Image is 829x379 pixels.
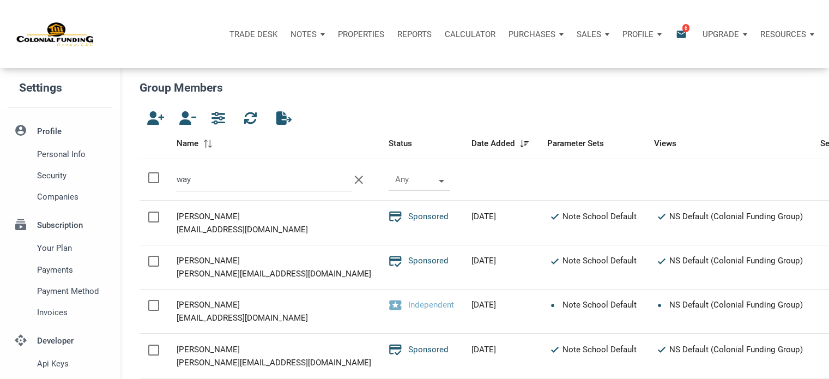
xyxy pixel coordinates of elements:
[760,29,806,39] p: Resources
[445,29,495,39] p: Calculator
[547,137,604,150] span: Parameter Sets
[577,29,601,39] p: Sales
[397,29,432,39] p: Reports
[389,209,403,224] i: credit_score
[395,176,429,184] div: Any
[177,210,371,223] div: [PERSON_NAME]
[668,18,696,51] button: email6
[16,21,94,47] img: NoteUnlimited
[403,212,449,221] span: Sponsored
[562,300,637,310] span: Note School Default
[37,285,108,298] span: Payment Method
[547,210,562,225] i: check
[37,357,108,370] span: Api keys
[37,190,108,203] span: Companies
[8,143,112,165] a: Personal Info
[754,18,821,51] button: Resources
[37,263,108,276] span: Payments
[562,345,637,354] span: Note School Default
[562,256,637,266] span: Note School Default
[471,298,530,311] div: [DATE]
[562,212,637,221] span: Note School Default
[622,29,653,39] p: Profile
[616,18,668,51] button: Profile
[471,254,530,267] div: [DATE]
[177,137,198,150] span: Name
[403,300,454,310] span: Independent
[403,256,449,266] span: Sponsored
[37,148,108,161] span: Personal Info
[703,29,739,39] p: Upgrade
[37,242,108,255] span: Your plan
[389,137,412,150] span: Status
[696,18,754,51] button: Upgrade
[8,259,112,280] a: Payments
[682,23,689,32] span: 6
[471,210,530,223] div: [DATE]
[352,173,366,188] i: clear
[284,18,331,51] button: Notes
[669,345,803,354] span: NS Default (Colonial Funding Group)
[669,212,803,221] span: NS Default (Colonial Funding Group)
[669,300,803,310] span: NS Default (Colonial Funding Group)
[177,223,371,236] div: [EMAIL_ADDRESS][DOMAIN_NAME]
[8,302,112,323] a: Invoices
[654,210,669,225] i: check
[471,343,530,356] div: [DATE]
[338,29,384,39] p: Properties
[291,29,317,39] p: Notes
[570,18,616,51] button: Sales
[654,137,676,150] span: Views
[389,254,403,269] i: credit_score
[438,18,502,51] a: Calculator
[502,18,570,51] button: Purchases
[654,254,669,269] i: check
[8,165,112,186] a: Security
[177,267,371,280] div: [PERSON_NAME][EMAIL_ADDRESS][DOMAIN_NAME]
[177,298,371,311] div: [PERSON_NAME]
[654,299,669,312] div: ●
[509,29,555,39] p: Purchases
[547,343,562,358] i: check
[177,254,371,267] div: [PERSON_NAME]
[177,356,371,369] div: [PERSON_NAME][EMAIL_ADDRESS][DOMAIN_NAME]
[177,311,371,324] div: [EMAIL_ADDRESS][DOMAIN_NAME]
[547,254,562,269] i: check
[675,28,688,40] i: email
[471,137,515,150] span: Date Added
[8,238,112,259] a: Your plan
[403,345,449,354] span: Sponsored
[140,79,810,97] h5: Group Members
[654,343,669,358] i: check
[389,342,403,357] i: credit_score
[8,187,112,208] a: Companies
[389,298,403,313] i: local_activity
[37,169,108,182] span: Security
[8,280,112,302] a: Payment Method
[669,256,803,266] span: NS Default (Colonial Funding Group)
[37,306,108,319] span: Invoices
[331,18,391,51] a: Properties
[177,168,352,191] input: Search by Name or Email
[223,18,284,51] button: Trade Desk
[391,18,438,51] button: Reports
[177,343,371,356] div: [PERSON_NAME]
[547,299,562,312] div: ●
[8,353,112,375] a: Api keys
[229,29,277,39] p: Trade Desk
[19,76,120,100] h5: Settings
